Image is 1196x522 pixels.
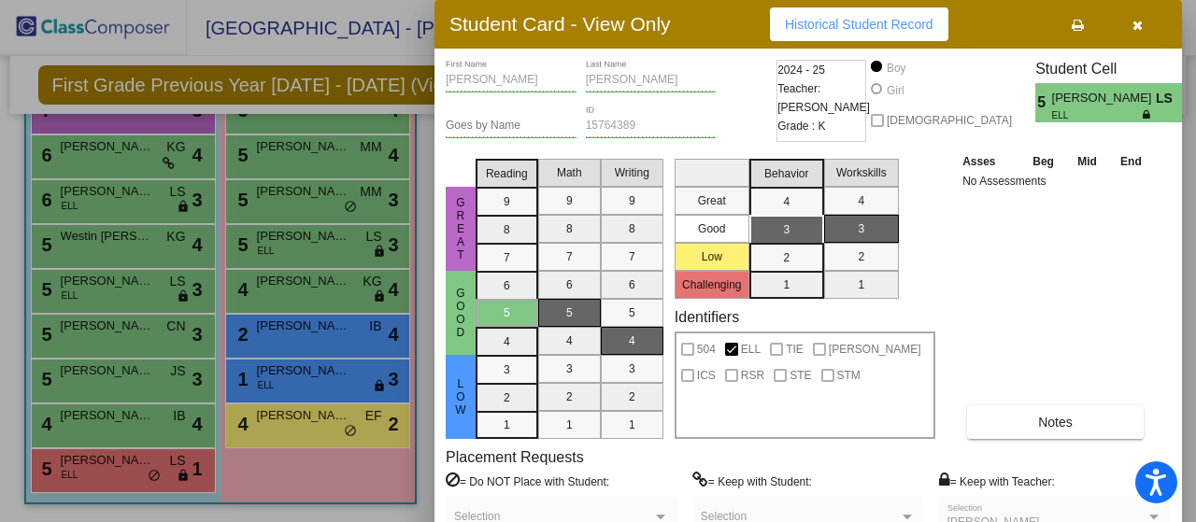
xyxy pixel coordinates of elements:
[449,12,671,35] h3: Student Card - View Only
[837,364,861,387] span: STM
[1035,92,1051,114] span: 5
[958,172,1154,190] td: No Assessments
[1038,415,1073,430] span: Notes
[697,364,716,387] span: ICS
[1052,89,1156,108] span: [PERSON_NAME]
[1156,89,1182,108] span: LS
[777,117,825,135] span: Grade : K
[1052,108,1143,122] span: ELL
[1020,151,1065,172] th: Beg
[887,109,1012,132] span: [DEMOGRAPHIC_DATA]
[790,364,811,387] span: STE
[939,472,1055,490] label: = Keep with Teacher:
[452,196,469,261] span: Great
[786,338,804,360] span: TIE
[452,287,469,339] span: Good
[886,82,904,99] div: Girl
[829,338,921,360] span: [PERSON_NAME]
[697,338,716,360] span: 504
[967,405,1144,439] button: Notes
[446,120,577,133] input: goes by name
[446,472,609,490] label: = Do NOT Place with Student:
[785,17,933,32] span: Historical Student Record
[886,60,906,77] div: Boy
[741,364,764,387] span: RSR
[958,151,1020,172] th: Asses
[777,61,825,79] span: 2024 - 25
[446,448,584,466] label: Placement Requests
[1108,151,1153,172] th: End
[586,120,717,133] input: Enter ID
[777,79,870,117] span: Teacher: [PERSON_NAME]
[675,308,739,326] label: Identifiers
[1066,151,1108,172] th: Mid
[692,472,812,490] label: = Keep with Student:
[770,7,948,41] button: Historical Student Record
[741,338,761,360] span: ELL
[452,377,469,416] span: Low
